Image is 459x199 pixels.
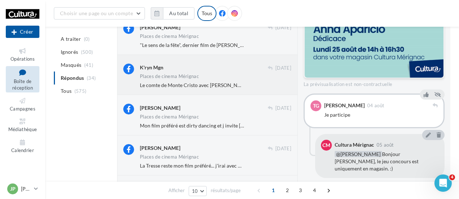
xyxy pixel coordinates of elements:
[168,187,185,194] span: Afficher
[8,126,37,132] span: Médiathèque
[6,26,39,38] div: Nouvelle campagne
[6,182,39,196] a: JP [PERSON_NAME]
[84,62,93,68] span: (41)
[140,155,199,159] div: Places de cinema Mérignac
[197,6,216,21] div: Tous
[324,103,365,108] div: [PERSON_NAME]
[367,103,384,108] span: 04 août
[295,185,306,196] span: 3
[10,185,16,192] span: JP
[61,35,81,43] span: A traiter
[322,142,330,149] span: CM
[140,74,199,79] div: Places de cinema Mérignac
[140,24,180,31] div: [PERSON_NAME]
[377,143,394,147] span: 05 août
[60,10,133,16] span: Choisir une page ou un compte
[140,122,306,129] span: Mon film préféré est dirty dancing et j invite [PERSON_NAME] à participer
[21,185,31,192] p: [PERSON_NAME]
[6,116,39,134] a: Médiathèque
[434,174,452,192] iframe: Intercom live chat
[54,7,145,20] button: Choisir une page ou un compte
[282,185,293,196] span: 2
[275,25,291,31] span: [DATE]
[12,78,33,91] span: Boîte de réception
[151,7,194,20] button: Au total
[140,144,180,152] div: [PERSON_NAME]
[140,104,180,112] div: [PERSON_NAME]
[140,34,199,39] div: Places de cinema Mérignac
[6,95,39,113] a: Campagnes
[74,88,87,94] span: (575)
[10,106,35,112] span: Campagnes
[140,64,163,71] div: K'ryn Mgn
[11,147,34,153] span: Calendrier
[163,7,194,20] button: Au total
[6,66,39,92] a: Boîte de réception
[335,151,419,172] span: Bonjour [PERSON_NAME], le jeu concours est uniquement en magasin. :)
[211,187,241,194] span: résultats/page
[10,56,35,62] span: Opérations
[140,42,333,48] span: "Le sens de la fête", dernier film de [PERSON_NAME] .. et mon fils [PERSON_NAME] 😊
[140,82,257,88] span: Le comte de Monte Cristo avec [PERSON_NAME] 🍀
[61,61,81,69] span: Masqués
[189,186,207,196] button: 10
[313,102,319,109] span: TG
[449,174,455,180] span: 4
[275,65,291,72] span: [DATE]
[267,185,279,196] span: 1
[304,78,445,88] div: La prévisualisation est non-contractuelle
[335,142,374,147] div: Cultura Mérignac
[84,36,90,42] span: (0)
[275,146,291,152] span: [DATE]
[140,114,199,119] div: Places de cinema Mérignac
[275,105,291,112] span: [DATE]
[335,151,382,157] span: @[PERSON_NAME]
[309,185,320,196] span: 4
[6,46,39,63] a: Opérations
[6,26,39,38] button: Créer
[61,48,78,56] span: Ignorés
[81,49,93,55] span: (500)
[324,111,438,118] div: Je participe
[61,87,72,95] span: Tous
[6,137,39,155] a: Calendrier
[192,188,198,194] span: 10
